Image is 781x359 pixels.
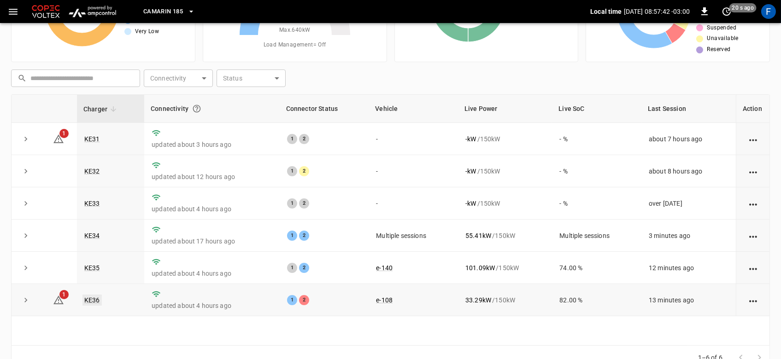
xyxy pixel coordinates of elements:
button: expand row [19,293,33,307]
td: 12 minutes ago [641,252,736,284]
span: 1 [59,290,69,299]
p: updated about 12 hours ago [152,172,272,181]
div: 1 [287,295,297,305]
p: updated about 4 hours ago [152,204,272,214]
button: expand row [19,164,33,178]
button: expand row [19,132,33,146]
p: updated about 17 hours ago [152,237,272,246]
button: expand row [19,197,33,210]
p: - kW [465,199,476,208]
div: 1 [287,166,297,176]
td: 82.00 % [552,284,641,316]
a: e-140 [376,264,393,272]
span: Suspended [707,23,736,33]
div: / 150 kW [465,199,545,208]
td: - [369,123,458,155]
td: - [369,155,458,187]
img: ampcontrol.io logo [65,3,119,20]
span: 20 s ago [729,3,757,12]
div: 2 [299,295,309,305]
a: KE33 [84,200,100,207]
a: 1 [53,296,64,303]
span: Max. 640 kW [279,26,311,35]
a: KE36 [82,295,102,306]
a: KE34 [84,232,100,239]
div: / 150 kW [465,295,545,305]
p: 55.41 kW [465,231,491,240]
td: 3 minutes ago [641,220,736,252]
div: / 150 kW [465,263,545,272]
p: Local time [590,7,622,16]
div: 1 [287,263,297,273]
p: - kW [465,167,476,176]
td: - [369,187,458,220]
div: action cell options [747,263,759,272]
td: 13 minutes ago [641,284,736,316]
span: 1 [59,129,69,138]
button: expand row [19,261,33,275]
td: Multiple sessions [552,220,641,252]
span: Very Low [135,27,159,36]
td: Multiple sessions [369,220,458,252]
button: expand row [19,229,33,243]
div: action cell options [747,134,759,144]
button: Camarin 185 [140,3,199,21]
a: KE35 [84,264,100,272]
span: Camarin 185 [143,6,183,17]
div: 1 [287,231,297,241]
th: Vehicle [369,95,458,123]
p: - kW [465,134,476,144]
td: - % [552,123,641,155]
button: set refresh interval [719,4,734,19]
a: 1 [53,134,64,142]
td: - % [552,155,641,187]
span: Charger [83,104,119,115]
a: e-108 [376,296,393,304]
p: 101.09 kW [465,263,495,272]
th: Last Session [641,95,736,123]
div: 1 [287,198,297,208]
span: Unavailable [707,34,738,43]
div: 1 [287,134,297,144]
div: profile-icon [761,4,776,19]
td: about 8 hours ago [641,155,736,187]
div: Connectivity [151,100,273,117]
div: action cell options [747,167,759,176]
div: action cell options [747,231,759,240]
td: - % [552,187,641,220]
div: action cell options [747,295,759,305]
div: 2 [299,231,309,241]
td: about 7 hours ago [641,123,736,155]
div: 2 [299,134,309,144]
th: Live SoC [552,95,641,123]
th: Live Power [458,95,552,123]
a: KE31 [84,135,100,143]
td: over [DATE] [641,187,736,220]
div: / 150 kW [465,231,545,240]
img: Customer Logo [30,3,62,20]
p: 33.29 kW [465,295,491,305]
th: Connector Status [280,95,369,123]
div: action cell options [747,199,759,208]
p: updated about 4 hours ago [152,301,272,310]
p: [DATE] 08:57:42 -03:00 [624,7,690,16]
p: updated about 3 hours ago [152,140,272,149]
div: 2 [299,263,309,273]
a: KE32 [84,168,100,175]
span: Reserved [707,45,730,54]
td: 74.00 % [552,252,641,284]
div: / 150 kW [465,134,545,144]
div: 2 [299,198,309,208]
div: 2 [299,166,309,176]
th: Action [736,95,769,123]
button: Connection between the charger and our software. [188,100,205,117]
span: Load Management = Off [264,41,326,50]
p: updated about 4 hours ago [152,269,272,278]
div: / 150 kW [465,167,545,176]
